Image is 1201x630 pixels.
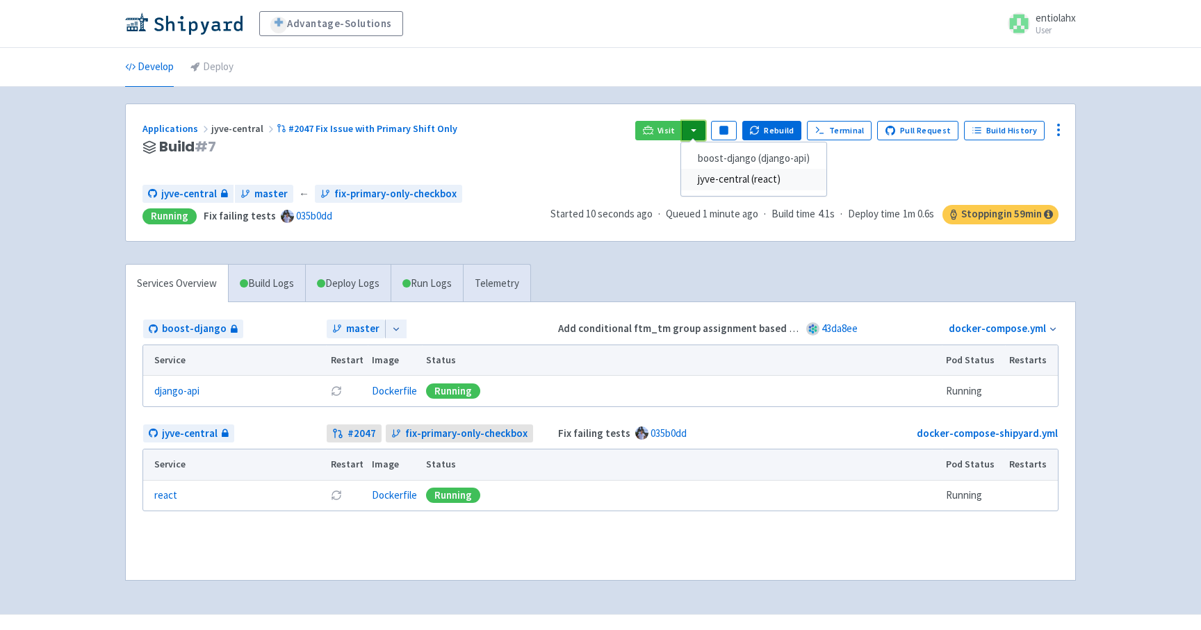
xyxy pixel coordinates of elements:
[315,185,462,204] a: fix-primary-only-checkbox
[711,121,736,140] button: Pause
[422,345,942,376] th: Status
[296,209,332,222] a: 035b0dd
[771,206,815,222] span: Build time
[903,206,934,222] span: 1m 0.6s
[331,386,342,397] button: Restart pod
[162,426,218,442] span: jyve-central
[386,424,533,443] a: fix-primary-only-checkbox
[277,122,459,135] a: #2047 Fix Issue with Primary Shift Only
[681,148,826,169] a: boost-django (django-api)
[125,13,243,35] img: Shipyard logo
[426,488,480,503] div: Running
[703,207,758,220] time: 1 minute ago
[327,424,382,443] a: #2047
[942,376,1005,406] td: Running
[162,321,227,337] span: boost-django
[143,449,326,480] th: Service
[326,345,368,376] th: Restart
[159,139,216,155] span: Build
[822,322,858,335] a: 43da8ee
[422,449,942,480] th: Status
[942,345,1005,376] th: Pod Status
[348,426,376,442] strong: # 2047
[211,122,277,135] span: jyve-central
[550,207,653,220] span: Started
[877,121,958,140] a: Pull Request
[1036,26,1076,35] small: User
[142,208,197,224] div: Running
[334,186,457,202] span: fix-primary-only-checkbox
[1036,11,1076,24] span: entiolahx
[651,426,687,440] a: 035b0dd
[143,345,326,376] th: Service
[558,322,945,335] strong: Add conditional ftm_tm group assignment based on job title in user import (#4008)
[346,321,379,337] span: master
[154,488,177,504] a: react
[807,121,872,140] a: Terminal
[1005,449,1058,480] th: Restarts
[949,322,1046,335] a: docker-compose.yml
[372,384,417,397] a: Dockerfile
[143,320,243,338] a: boost-django
[657,125,676,136] span: Visit
[426,383,480,399] div: Running
[917,426,1058,440] a: docker-compose-shipyard.yml
[142,122,211,135] a: Applications
[999,13,1076,35] a: entiolahx User
[666,207,758,220] span: Queued
[942,480,1005,511] td: Running
[964,121,1045,140] a: Build History
[142,185,234,204] a: jyve-central
[818,206,835,222] span: 4.1s
[635,121,683,140] a: Visit
[331,490,342,501] button: Restart pod
[405,426,528,442] span: fix-primary-only-checkbox
[327,320,385,338] a: master
[195,137,216,156] span: # 7
[681,169,826,190] a: jyve-central (react)
[368,449,422,480] th: Image
[143,424,234,443] a: jyve-central
[254,186,288,202] span: master
[1005,345,1058,376] th: Restarts
[463,265,530,303] a: Telemetry
[368,345,422,376] th: Image
[259,11,403,36] a: Advantage-Solutions
[326,449,368,480] th: Restart
[229,265,305,303] a: Build Logs
[848,206,900,222] span: Deploy time
[558,426,630,440] strong: Fix failing tests
[190,48,234,87] a: Deploy
[550,205,1059,224] div: · · ·
[372,488,417,501] a: Dockerfile
[154,383,199,399] a: django-api
[125,48,174,87] a: Develop
[942,205,1059,224] span: Stopping in 59 min
[586,207,653,220] time: 10 seconds ago
[204,209,276,222] strong: Fix failing tests
[299,186,309,202] span: ←
[126,265,228,303] a: Services Overview
[235,185,293,204] a: master
[305,265,391,303] a: Deploy Logs
[742,121,802,140] button: Rebuild
[942,449,1005,480] th: Pod Status
[391,265,463,303] a: Run Logs
[161,186,217,202] span: jyve-central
